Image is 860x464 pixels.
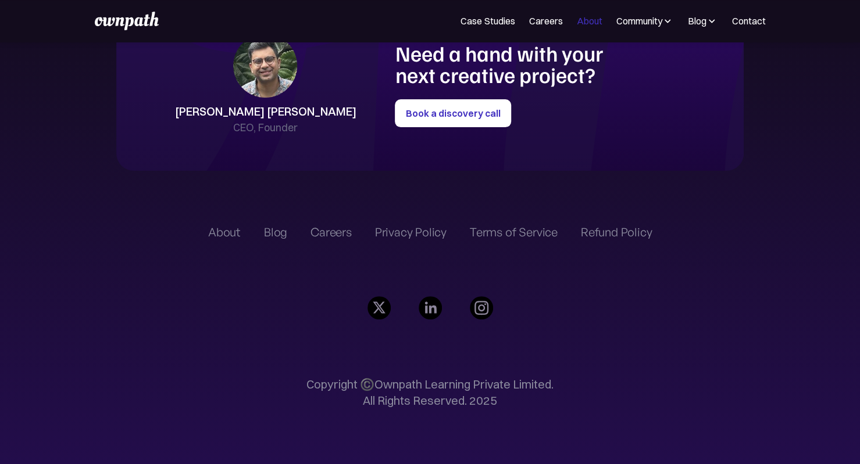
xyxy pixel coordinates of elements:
div: CEO, Founder [233,120,298,136]
div: Blog [687,14,706,28]
div: Community [616,14,673,28]
a: Privacy Policy [375,225,447,239]
a: Contact [731,14,765,28]
a: Careers [529,14,562,28]
h1: Need a hand with your next creative project? [395,42,637,85]
a: Terms of Service [470,225,558,239]
a: About [208,225,241,239]
div: Blog [687,14,718,28]
a: Book a discovery call [395,99,511,127]
div: Community [616,14,662,28]
a: Refund Policy [581,225,652,239]
a: Case Studies [461,14,515,28]
div: [PERSON_NAME] [PERSON_NAME] [174,103,356,120]
p: Copyright ©️Ownpath Learning Private Limited. All Rights Reserved. 2025 [306,376,554,409]
a: Careers [311,225,352,239]
a: Blog [264,225,287,239]
a: About [576,14,602,28]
